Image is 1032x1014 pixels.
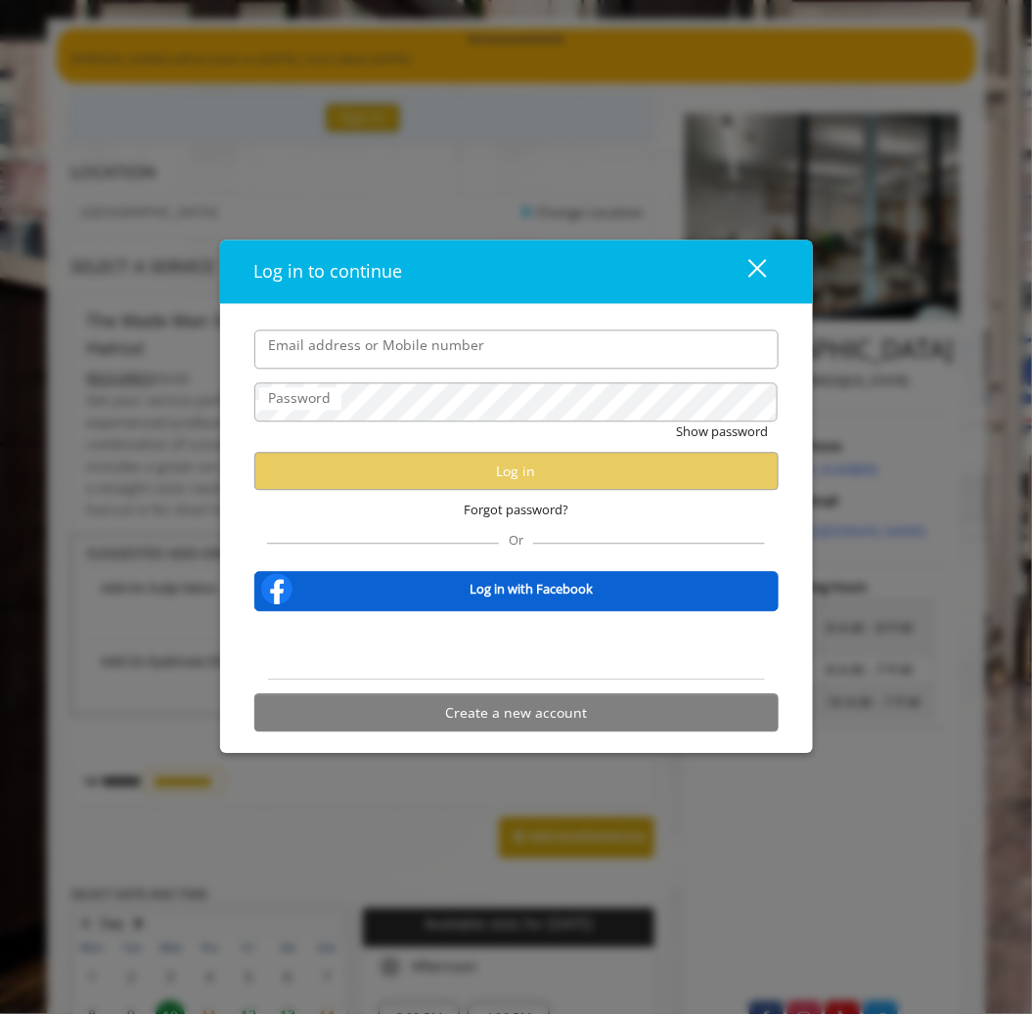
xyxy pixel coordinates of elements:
[464,501,568,521] span: Forgot password?
[386,625,647,668] iframe: Sign in with Google Button
[259,335,495,357] label: Email address or Mobile number
[259,388,341,410] label: Password
[254,331,779,370] input: Email address or Mobile number
[726,257,765,287] div: close dialog
[712,252,779,292] button: close dialog
[499,532,533,550] span: Or
[471,579,594,599] b: Log in with Facebook
[254,383,779,422] input: Password
[254,694,779,732] button: Create a new account
[254,453,779,491] button: Log in
[677,422,769,443] button: Show password
[254,260,403,284] span: Log in to continue
[257,570,296,609] img: facebook-logo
